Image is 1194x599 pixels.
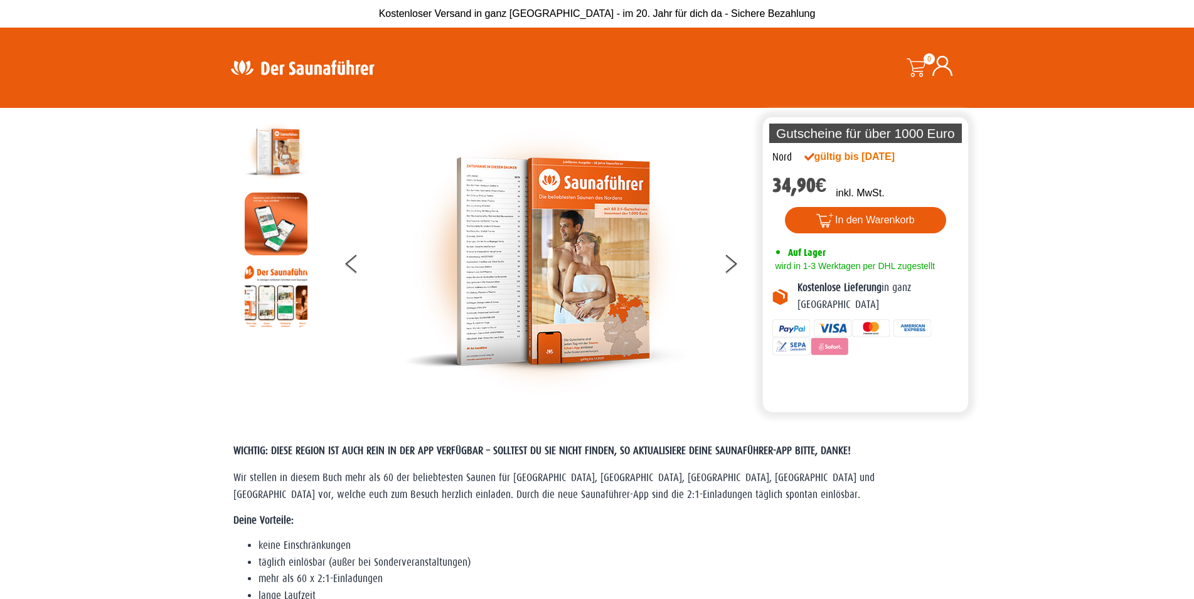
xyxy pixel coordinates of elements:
p: inkl. MwSt. [836,186,884,201]
img: Anleitung7tn [245,265,307,327]
li: mehr als 60 x 2:1-Einladungen [259,571,961,587]
bdi: 34,90 [772,174,827,197]
div: Nord [772,149,792,166]
span: WICHTIG: DIESE REGION IST AUCH REIN IN DER APP VERFÜGBAR – SOLLTEST DU SIE NICHT FINDEN, SO AKTUA... [233,445,851,457]
span: Wir stellen in diesem Buch mehr als 60 der beliebtesten Saunen für [GEOGRAPHIC_DATA], [GEOGRAPHIC... [233,472,875,500]
span: 0 [924,53,935,65]
img: der-saunafuehrer-2025-nord [245,120,307,183]
div: gültig bis [DATE] [804,149,922,164]
p: Gutscheine für über 1000 Euro [769,124,962,143]
li: täglich einlösbar (außer bei Sonderveranstaltungen) [259,554,961,571]
button: In den Warenkorb [785,207,946,233]
b: Kostenlose Lieferung [797,282,882,294]
span: Kostenloser Versand in ganz [GEOGRAPHIC_DATA] - im 20. Jahr für dich da - Sichere Bezahlung [379,8,816,19]
p: in ganz [GEOGRAPHIC_DATA] [797,280,959,313]
span: Auf Lager [788,246,826,258]
img: der-saunafuehrer-2025-nord [404,120,686,403]
span: wird in 1-3 Werktagen per DHL zugestellt [772,261,935,271]
img: MOCKUP-iPhone_regional [245,193,307,255]
strong: Deine Vorteile: [233,514,294,526]
span: € [816,174,827,197]
li: keine Einschränkungen [259,538,961,554]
